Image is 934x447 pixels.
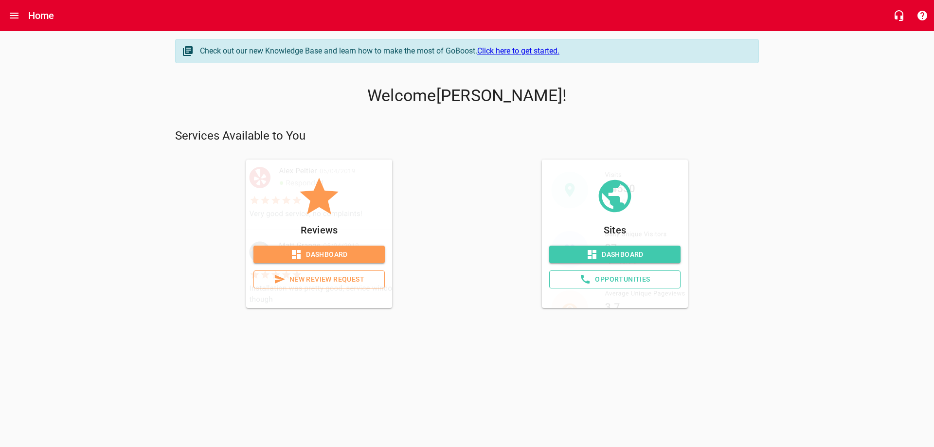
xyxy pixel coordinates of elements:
[887,4,911,27] button: Live Chat
[253,222,385,238] p: Reviews
[175,86,759,106] p: Welcome [PERSON_NAME] !
[253,270,385,288] a: New Review Request
[175,128,759,144] p: Services Available to You
[549,246,681,264] a: Dashboard
[261,249,377,261] span: Dashboard
[2,4,26,27] button: Open drawer
[549,222,681,238] p: Sites
[557,249,673,261] span: Dashboard
[262,273,377,286] span: New Review Request
[557,273,672,286] span: Opportunities
[911,4,934,27] button: Support Portal
[200,45,749,57] div: Check out our new Knowledge Base and learn how to make the most of GoBoost.
[477,46,559,55] a: Click here to get started.
[253,246,385,264] a: Dashboard
[549,270,681,288] a: Opportunities
[28,8,54,23] h6: Home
